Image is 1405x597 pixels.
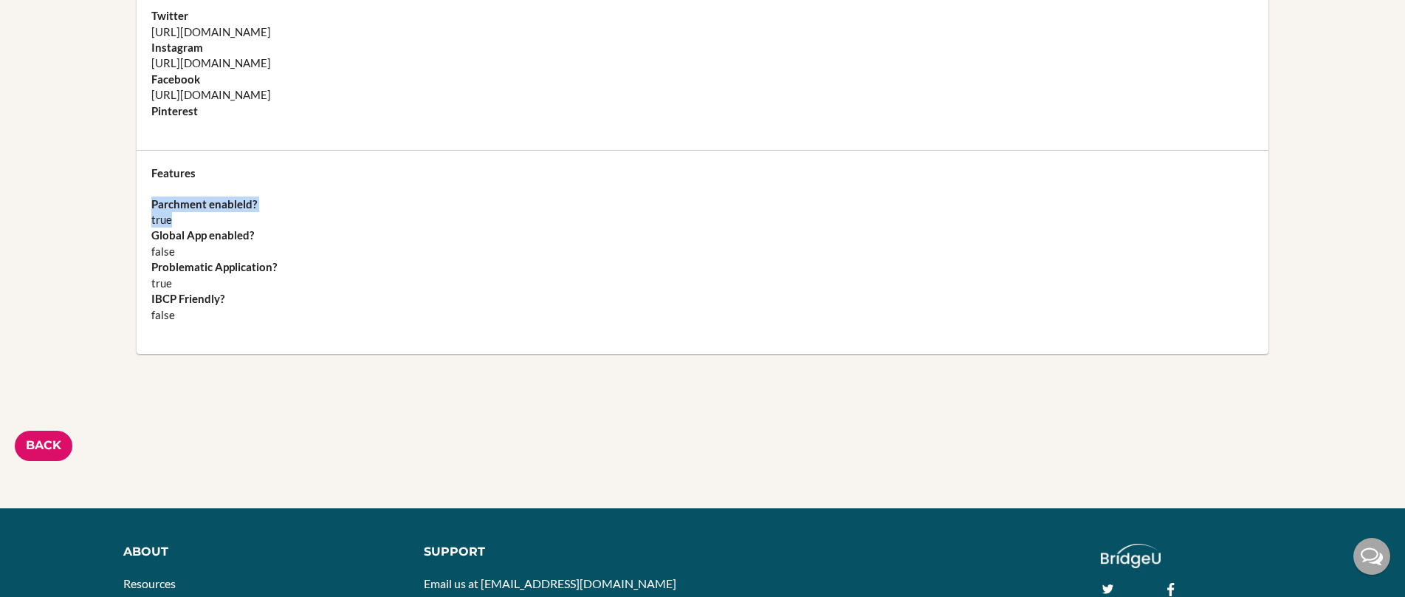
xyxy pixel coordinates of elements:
dt: Twitter [151,8,1254,24]
dd: true [151,212,1254,228]
span: Help [34,10,64,24]
a: Back [15,431,72,461]
dd: [URL][DOMAIN_NAME] [151,24,1254,40]
dt: IBCP Friendly? [151,291,1254,307]
dd: [URL][DOMAIN_NAME] [151,87,1254,103]
dd: [URL][DOMAIN_NAME] [151,55,1254,71]
img: logo_white@2x-f4f0deed5e89b7ecb1c2cc34c3e3d731f90f0f143d5ea2071677605dd97b5244.png [1101,544,1161,568]
dt: Global App enabled? [151,228,1254,243]
dt: Facebook [151,72,1254,87]
dd: false [151,307,1254,323]
dd: true [151,276,1254,291]
dt: Parchment enableld? [151,197,1254,212]
dd: false [151,244,1254,259]
div: Support [424,544,688,561]
div: About [123,544,402,561]
a: Resources [123,576,176,590]
a: Email us at [EMAIL_ADDRESS][DOMAIN_NAME] [424,576,676,590]
dt: Pinterest [151,103,1254,119]
dt: Features [151,166,1254,181]
dt: Problematic Application? [151,259,1254,275]
dt: Instagram [151,40,1254,55]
